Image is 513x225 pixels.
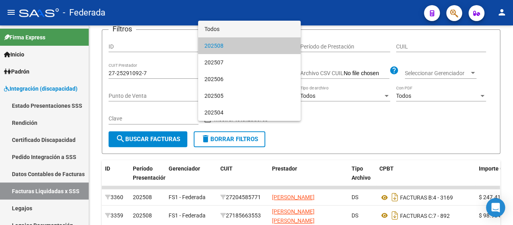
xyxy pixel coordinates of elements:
span: 202505 [204,87,294,104]
span: 202508 [204,37,294,54]
span: 202506 [204,71,294,87]
div: Open Intercom Messenger [486,198,505,217]
span: 202507 [204,54,294,71]
span: Todos [204,21,294,37]
span: 202504 [204,104,294,121]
